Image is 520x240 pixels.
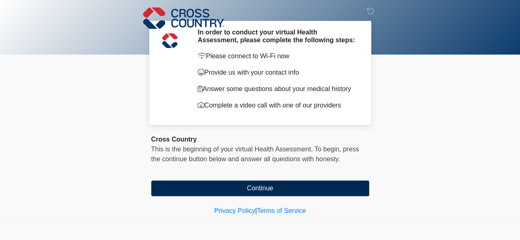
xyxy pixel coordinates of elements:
a: Privacy Policy [214,207,255,214]
div: Cross Country [151,135,369,144]
span: This is the beginning of your virtual Health Assessment. ﻿﻿﻿﻿﻿﻿To begin, ﻿﻿﻿﻿﻿﻿﻿﻿﻿﻿﻿﻿﻿﻿﻿﻿﻿﻿press ... [151,146,359,162]
a: | [255,207,257,214]
img: Agent Avatar [157,28,182,53]
p: Provide us with your contact info [198,68,357,78]
a: Terms of Service [257,207,306,214]
p: Complete a video call with one of our providers [198,101,357,110]
h2: In order to conduct your virtual Health Assessment, please complete the following steps: [198,28,357,44]
p: Answer some questions about your medical history [198,84,357,94]
p: Please connect to Wi-Fi now [198,51,357,61]
img: Cross Country Logo [143,6,224,30]
button: Continue [151,181,369,196]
